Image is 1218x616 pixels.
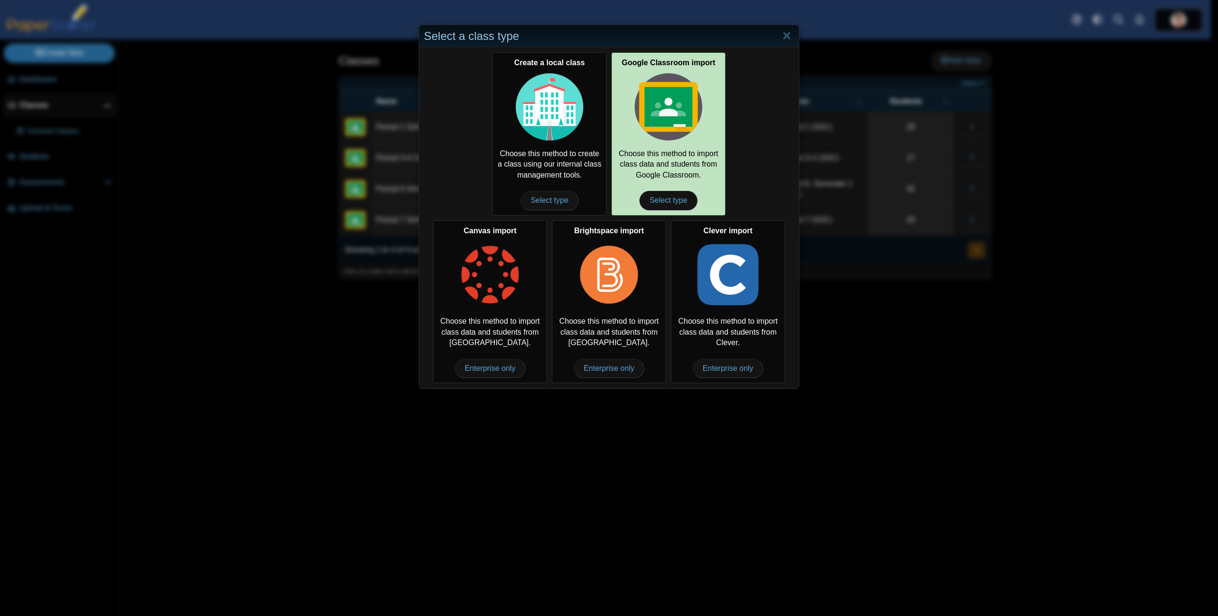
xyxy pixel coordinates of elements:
[694,241,762,308] img: class-type-clever.png
[622,59,715,67] b: Google Classroom import
[516,73,583,141] img: class-type-local.svg
[419,25,799,48] div: Select a class type
[552,220,666,383] div: Choose this method to import class data and students from [GEOGRAPHIC_DATA].
[639,191,697,210] span: Select type
[671,220,785,383] div: Choose this method to import class data and students from Clever.
[514,59,585,67] b: Create a local class
[433,220,547,383] div: Choose this method to import class data and students from [GEOGRAPHIC_DATA].
[456,241,524,308] img: class-type-canvas.png
[492,52,607,215] a: Create a local class Choose this method to create a class using our internal class management too...
[455,359,526,378] span: Enterprise only
[575,241,643,308] img: class-type-brightspace.png
[521,191,578,210] span: Select type
[703,227,752,235] b: Clever import
[611,52,726,215] a: Google Classroom import Choose this method to import class data and students from Google Classroo...
[611,52,726,215] div: Choose this method to import class data and students from Google Classroom.
[463,227,516,235] b: Canvas import
[635,73,702,141] img: class-type-google-classroom.svg
[492,52,607,215] div: Choose this method to create a class using our internal class management tools.
[779,28,794,44] a: Close
[574,359,645,378] span: Enterprise only
[574,227,644,235] b: Brightspace import
[693,359,764,378] span: Enterprise only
